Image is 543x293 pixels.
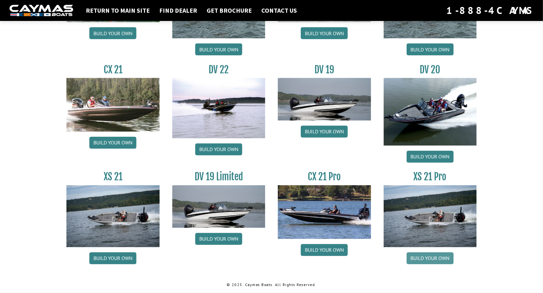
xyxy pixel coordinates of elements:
[407,151,454,163] a: Build your own
[301,27,348,39] a: Build your own
[66,282,477,288] p: © 2025. Caymas Boats. All Rights Reserved.
[384,78,477,146] img: DV_20_from_website_for_caymas_connect.png
[172,185,265,228] img: dv-19-ban_from_website_for_caymas_connect.png
[89,252,136,264] a: Build your own
[446,3,533,17] div: 1-888-4CAYMAS
[195,43,242,56] a: Build your own
[407,252,454,264] a: Build your own
[278,78,371,121] img: dv-19-ban_from_website_for_caymas_connect.png
[10,5,73,17] img: white-logo-c9c8dbefe5ff5ceceb0f0178aa75bf4bb51f6bca0971e226c86eb53dfe498488.png
[195,233,242,245] a: Build your own
[258,6,300,15] a: Contact Us
[172,64,265,76] h3: DV 22
[384,171,477,183] h3: XS 21 Pro
[89,27,136,39] a: Build your own
[89,137,136,149] a: Build your own
[384,64,477,76] h3: DV 20
[407,43,454,56] a: Build your own
[384,185,477,247] img: XS_21_thumbnail.jpg
[203,6,255,15] a: Get Brochure
[301,244,348,256] a: Build your own
[172,78,265,138] img: DV22_original_motor_cropped_for_caymas_connect.jpg
[172,171,265,183] h3: DV 19 Limited
[278,185,371,239] img: CX-21Pro_thumbnail.jpg
[195,143,242,156] a: Build your own
[301,126,348,138] a: Build your own
[66,171,160,183] h3: XS 21
[66,78,160,131] img: CX21_thumb.jpg
[156,6,200,15] a: Find Dealer
[278,64,371,76] h3: DV 19
[66,64,160,76] h3: CX 21
[66,185,160,247] img: XS_21_thumbnail.jpg
[83,6,153,15] a: Return to main site
[278,171,371,183] h3: CX 21 Pro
